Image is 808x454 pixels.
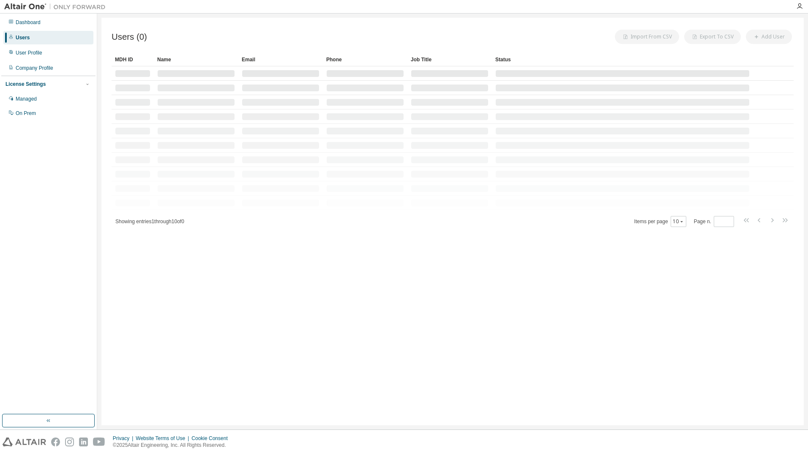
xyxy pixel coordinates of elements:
div: On Prem [16,110,36,117]
button: Add User [746,30,792,44]
div: License Settings [5,81,46,88]
div: Company Profile [16,65,53,71]
div: Users [16,34,30,41]
div: Website Terms of Use [136,435,191,442]
button: 10 [673,218,684,225]
span: Items per page [634,216,686,227]
div: MDH ID [115,53,150,66]
img: youtube.svg [93,438,105,446]
div: Cookie Consent [191,435,232,442]
span: Users (0) [112,32,147,42]
img: altair_logo.svg [3,438,46,446]
button: Export To CSV [684,30,741,44]
img: facebook.svg [51,438,60,446]
div: Dashboard [16,19,41,26]
button: Import From CSV [615,30,679,44]
div: Email [242,53,319,66]
div: Managed [16,96,37,102]
span: Page n. [694,216,734,227]
img: Altair One [4,3,110,11]
div: Phone [326,53,404,66]
div: Name [157,53,235,66]
div: Privacy [113,435,136,442]
img: linkedin.svg [79,438,88,446]
div: Job Title [411,53,489,66]
p: © 2025 Altair Engineering, Inc. All Rights Reserved. [113,442,233,449]
span: Showing entries 1 through 10 of 0 [115,219,184,224]
div: User Profile [16,49,42,56]
img: instagram.svg [65,438,74,446]
div: Status [495,53,750,66]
